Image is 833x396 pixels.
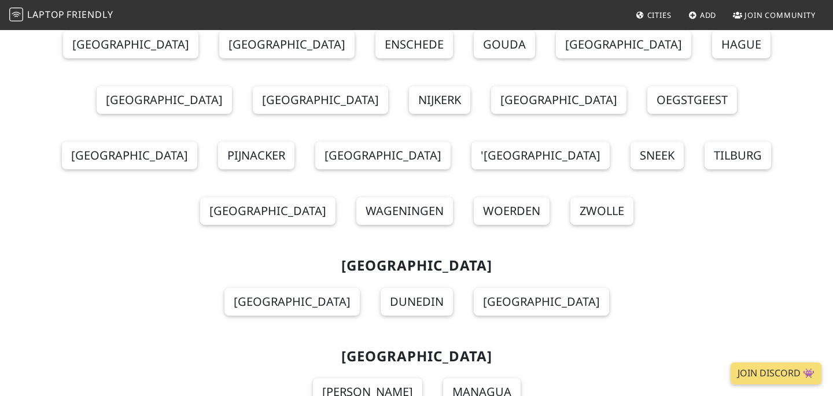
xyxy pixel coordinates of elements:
a: Woerden [474,197,550,225]
a: LaptopFriendly LaptopFriendly [9,5,113,25]
span: Join Community [744,10,816,20]
a: [GEOGRAPHIC_DATA] [253,86,388,114]
a: [GEOGRAPHIC_DATA] [224,288,360,316]
a: '[GEOGRAPHIC_DATA] [471,142,610,169]
a: Zwolle [570,197,633,225]
a: [GEOGRAPHIC_DATA] [62,142,197,169]
a: [GEOGRAPHIC_DATA] [219,31,355,58]
span: Cities [647,10,672,20]
a: Join Community [728,5,820,25]
a: [GEOGRAPHIC_DATA] [556,31,691,58]
h2: [GEOGRAPHIC_DATA] [42,348,791,365]
a: Wageningen [356,197,453,225]
a: [GEOGRAPHIC_DATA] [200,197,336,225]
a: [GEOGRAPHIC_DATA] [315,142,451,169]
a: [GEOGRAPHIC_DATA] [63,31,198,58]
a: Pijnacker [218,142,294,169]
a: Enschede [375,31,453,58]
a: Nijkerk [409,86,470,114]
a: Hague [712,31,771,58]
a: Add [684,5,721,25]
a: Cities [631,5,676,25]
a: [GEOGRAPHIC_DATA] [474,288,609,316]
a: Tilburg [705,142,771,169]
img: LaptopFriendly [9,8,23,21]
span: Laptop [27,8,65,21]
a: Dunedin [381,288,453,316]
a: [GEOGRAPHIC_DATA] [97,86,232,114]
a: Gouda [474,31,535,58]
a: Sneek [631,142,684,169]
span: Friendly [67,8,113,21]
h2: [GEOGRAPHIC_DATA] [42,257,791,274]
a: [GEOGRAPHIC_DATA] [491,86,626,114]
span: Add [700,10,717,20]
a: Oegstgeest [647,86,737,114]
